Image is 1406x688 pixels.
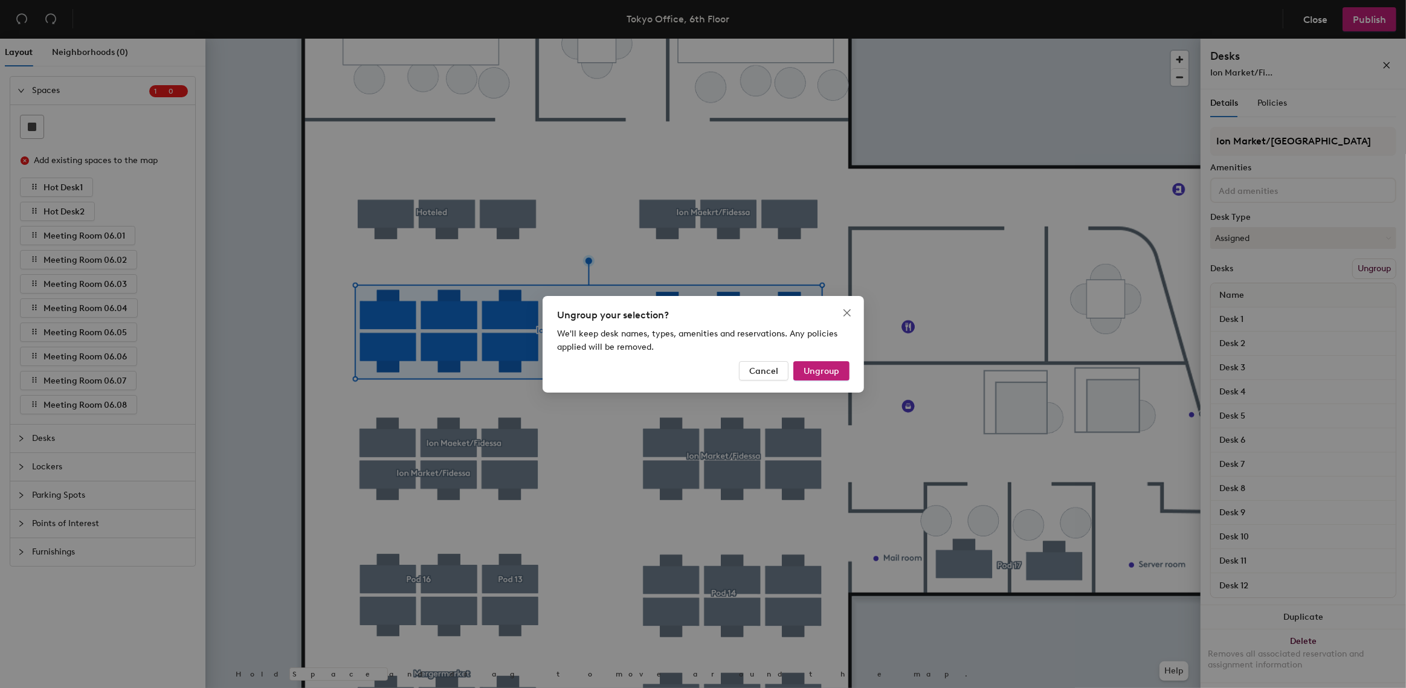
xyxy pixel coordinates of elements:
span: close [842,308,852,318]
button: Cancel [739,361,788,381]
button: Close [837,303,857,323]
span: Close [837,308,857,318]
span: Cancel [749,365,778,376]
span: Ungroup [804,365,839,376]
span: We'll keep desk names, types, amenities and reservations. Any policies applied will be removed. [557,329,837,352]
button: Ungroup [793,361,850,381]
div: Ungroup your selection? [557,308,850,323]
